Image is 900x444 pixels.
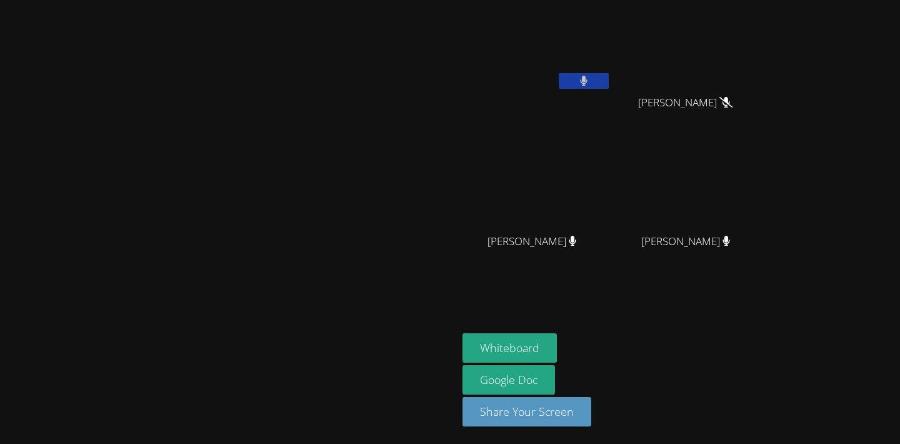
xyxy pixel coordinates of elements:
[462,397,591,426] button: Share Your Screen
[462,333,557,363] button: Whiteboard
[641,233,731,251] span: [PERSON_NAME]
[487,233,577,251] span: [PERSON_NAME]
[462,365,555,395] a: Google Doc
[638,94,732,112] span: [PERSON_NAME]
